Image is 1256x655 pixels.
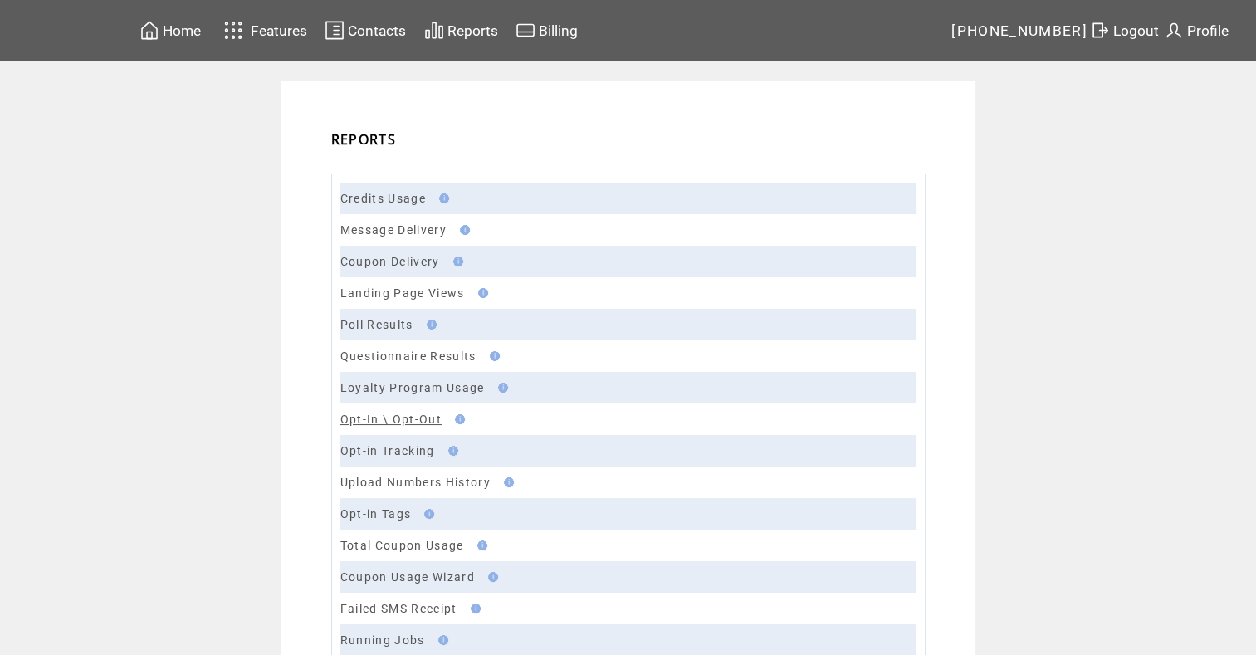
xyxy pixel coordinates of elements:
[433,635,448,645] img: help.gif
[340,349,476,363] a: Questionnaire Results
[331,130,396,149] span: REPORTS
[1087,17,1161,43] a: Logout
[516,20,535,41] img: creidtcard.svg
[1090,20,1110,41] img: exit.svg
[340,633,425,647] a: Running Jobs
[340,444,435,457] a: Opt-in Tracking
[340,507,412,521] a: Opt-in Tags
[348,22,406,39] span: Contacts
[251,22,307,39] span: Features
[455,225,470,235] img: help.gif
[448,257,463,266] img: help.gif
[1161,17,1231,43] a: Profile
[340,539,464,552] a: Total Coupon Usage
[419,509,434,519] img: help.gif
[340,602,457,615] a: Failed SMS Receipt
[340,223,447,237] a: Message Delivery
[493,383,508,393] img: help.gif
[473,288,488,298] img: help.gif
[434,193,449,203] img: help.gif
[340,570,475,584] a: Coupon Usage Wizard
[139,20,159,41] img: home.svg
[340,381,485,394] a: Loyalty Program Usage
[443,446,458,456] img: help.gif
[137,17,203,43] a: Home
[340,192,426,205] a: Credits Usage
[325,20,345,41] img: contacts.svg
[485,351,500,361] img: help.gif
[422,320,437,330] img: help.gif
[447,22,498,39] span: Reports
[322,17,408,43] a: Contacts
[513,17,580,43] a: Billing
[340,255,440,268] a: Coupon Delivery
[1113,22,1159,39] span: Logout
[1164,20,1184,41] img: profile.svg
[340,413,442,426] a: Opt-In \ Opt-Out
[422,17,501,43] a: Reports
[163,22,201,39] span: Home
[450,414,465,424] img: help.gif
[499,477,514,487] img: help.gif
[472,540,487,550] img: help.gif
[539,22,578,39] span: Billing
[483,572,498,582] img: help.gif
[217,14,310,46] a: Features
[340,476,491,489] a: Upload Numbers History
[340,318,413,331] a: Poll Results
[466,604,481,613] img: help.gif
[340,286,465,300] a: Landing Page Views
[424,20,444,41] img: chart.svg
[1187,22,1229,39] span: Profile
[219,17,248,44] img: features.svg
[951,22,1087,39] span: [PHONE_NUMBER]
